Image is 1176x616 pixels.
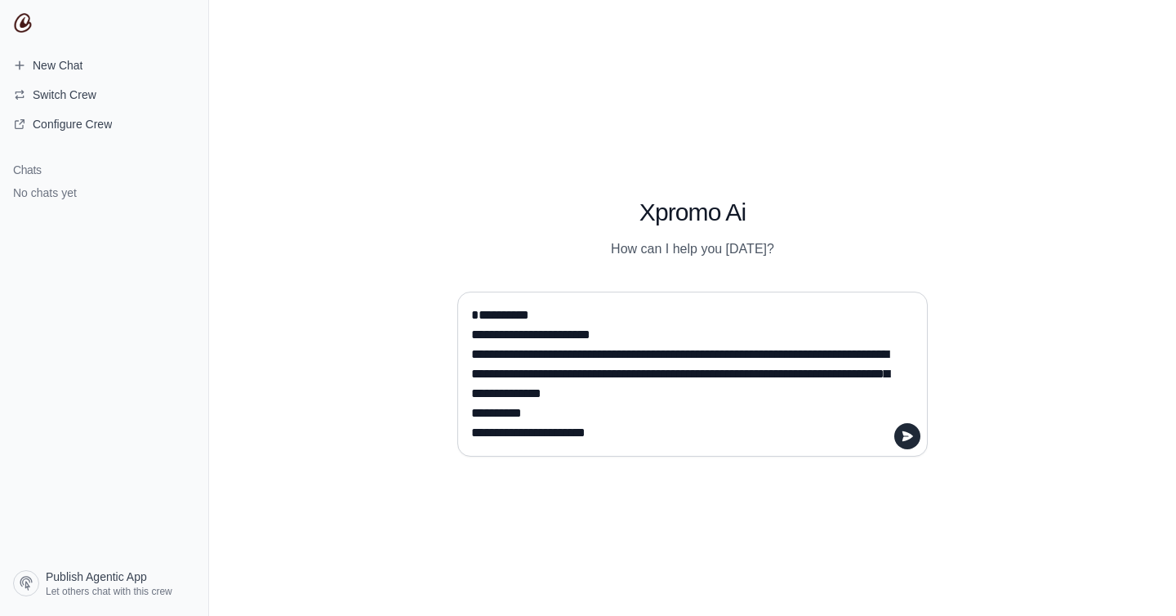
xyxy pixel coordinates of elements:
img: CrewAI Logo [13,13,33,33]
span: New Chat [33,57,82,74]
span: Switch Crew [33,87,96,103]
span: Let others chat with this crew [46,585,172,598]
span: Configure Crew [33,116,112,132]
a: Configure Crew [7,111,202,137]
a: Publish Agentic App Let others chat with this crew [7,564,202,603]
p: How can I help you [DATE]? [457,239,928,259]
a: New Chat [7,52,202,78]
span: Publish Agentic App [46,569,147,585]
button: Switch Crew [7,82,202,108]
h1: Xpromo Ai [457,198,928,227]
